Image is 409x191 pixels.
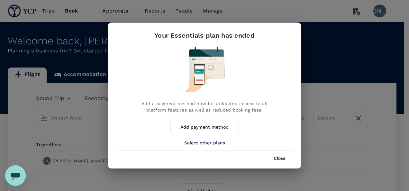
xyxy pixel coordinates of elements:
[5,165,26,186] iframe: Button to launch messaging window
[274,156,286,161] button: Close
[170,120,239,135] button: Add payment method
[131,100,278,113] p: Add a payment method now for unlimited access to all platform features as well as reduced booking...
[131,30,278,41] h6: Your Essentials plan has ended
[184,140,225,145] button: Select other plans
